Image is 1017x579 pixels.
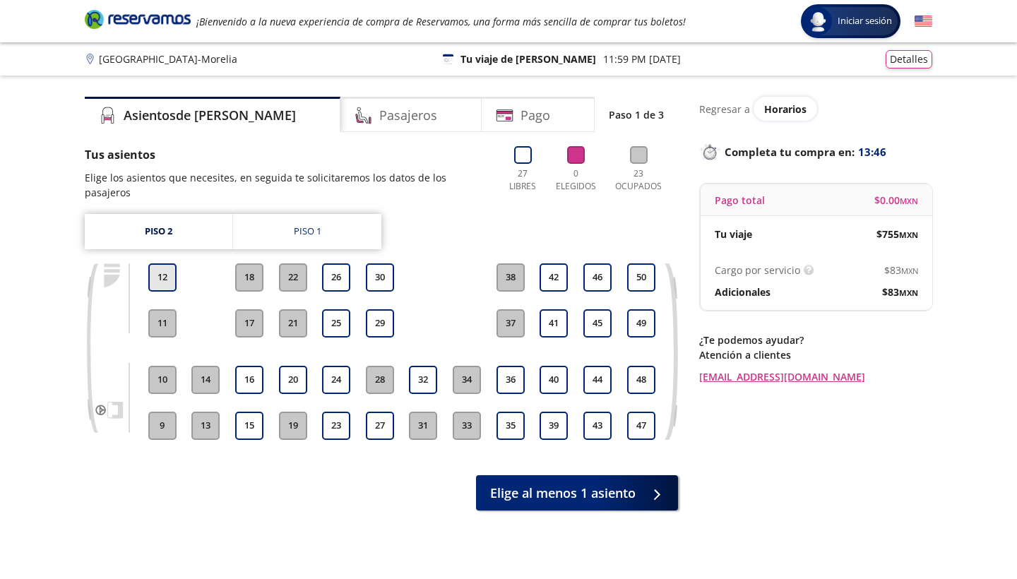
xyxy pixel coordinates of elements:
small: MXN [899,287,918,298]
button: 21 [279,309,307,338]
span: 13:46 [858,144,886,160]
button: English [915,13,932,30]
a: Piso 1 [233,214,381,249]
span: $ 0.00 [874,193,918,208]
button: 28 [366,366,394,394]
button: 41 [540,309,568,338]
button: 13 [191,412,220,440]
button: 31 [409,412,437,440]
button: 38 [496,263,525,292]
small: MXN [899,229,918,240]
button: 40 [540,366,568,394]
p: Adicionales [715,285,771,299]
button: 20 [279,366,307,394]
p: 11:59 PM [DATE] [603,52,681,66]
em: ¡Bienvenido a la nueva experiencia de compra de Reservamos, una forma más sencilla de comprar tus... [196,15,686,28]
button: 39 [540,412,568,440]
button: 22 [279,263,307,292]
iframe: Messagebird Livechat Widget [935,497,1003,565]
button: 36 [496,366,525,394]
i: Brand Logo [85,8,191,30]
span: Horarios [764,102,807,116]
button: 45 [583,309,612,338]
button: 19 [279,412,307,440]
span: $ 755 [876,227,918,241]
button: 14 [191,366,220,394]
button: 32 [409,366,437,394]
span: $ 83 [882,285,918,299]
p: [GEOGRAPHIC_DATA] - Morelia [99,52,237,66]
span: $ 83 [884,263,918,277]
button: 10 [148,366,177,394]
button: 9 [148,412,177,440]
p: 23 Ocupados [609,167,667,193]
span: Elige al menos 1 asiento [490,484,636,503]
button: 30 [366,263,394,292]
button: 11 [148,309,177,338]
button: 17 [235,309,263,338]
a: Brand Logo [85,8,191,34]
p: Tus asientos [85,146,489,163]
div: Regresar a ver horarios [699,97,932,121]
button: 44 [583,366,612,394]
div: Piso 1 [294,225,321,239]
button: 26 [322,263,350,292]
p: Tu viaje de [PERSON_NAME] [460,52,596,66]
h4: Pasajeros [379,106,437,125]
button: 42 [540,263,568,292]
p: Tu viaje [715,227,752,241]
button: 15 [235,412,263,440]
button: 24 [322,366,350,394]
button: 35 [496,412,525,440]
small: MXN [900,196,918,206]
button: 18 [235,263,263,292]
button: 50 [627,263,655,292]
button: 27 [366,412,394,440]
button: 46 [583,263,612,292]
p: Elige los asientos que necesites, en seguida te solicitaremos los datos de los pasajeros [85,170,489,200]
p: Paso 1 de 3 [609,107,664,122]
p: Regresar a [699,102,750,117]
button: 47 [627,412,655,440]
p: 27 Libres [504,167,542,193]
p: Pago total [715,193,765,208]
p: 0 Elegidos [552,167,599,193]
span: Iniciar sesión [832,14,898,28]
button: 34 [453,366,481,394]
button: 33 [453,412,481,440]
p: ¿Te podemos ayudar? [699,333,932,347]
button: 12 [148,263,177,292]
a: Piso 2 [85,214,232,249]
button: 23 [322,412,350,440]
p: Cargo por servicio [715,263,800,277]
button: 37 [496,309,525,338]
button: Detalles [886,50,932,68]
button: 16 [235,366,263,394]
p: Atención a clientes [699,347,932,362]
button: 48 [627,366,655,394]
button: 49 [627,309,655,338]
button: 43 [583,412,612,440]
button: 29 [366,309,394,338]
p: Completa tu compra en : [699,142,932,162]
h4: Asientos de [PERSON_NAME] [124,106,296,125]
button: 25 [322,309,350,338]
small: MXN [901,265,918,276]
a: [EMAIL_ADDRESS][DOMAIN_NAME] [699,369,932,384]
h4: Pago [521,106,550,125]
button: Elige al menos 1 asiento [476,475,678,511]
